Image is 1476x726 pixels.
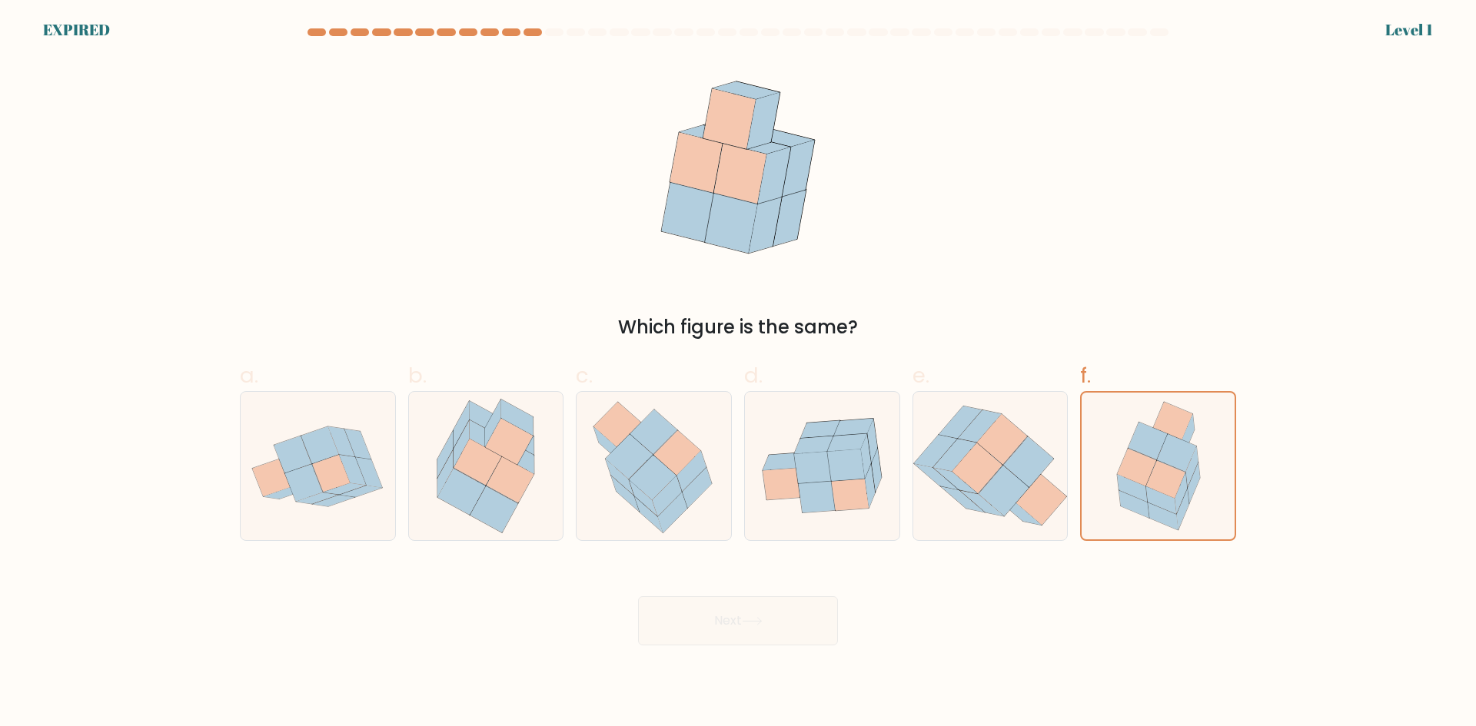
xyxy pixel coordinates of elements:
span: b. [408,360,427,390]
div: Which figure is the same? [249,313,1227,341]
span: f. [1080,360,1091,390]
span: c. [576,360,593,390]
span: e. [913,360,929,390]
span: a. [240,360,258,390]
span: d. [744,360,763,390]
div: Level 1 [1385,18,1433,41]
div: EXPIRED [43,18,110,41]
